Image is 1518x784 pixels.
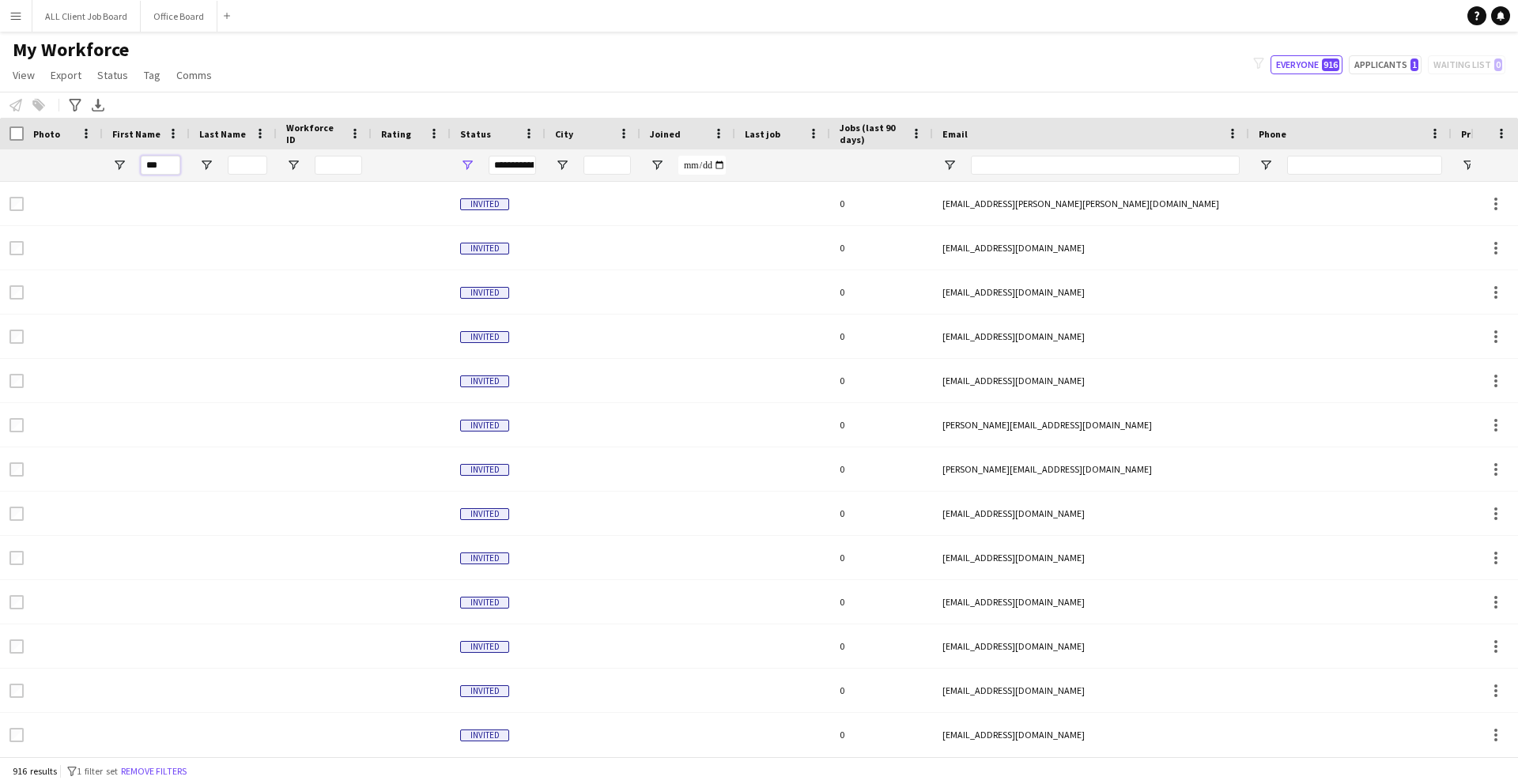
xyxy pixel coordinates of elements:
[460,287,509,299] span: Invited
[66,96,85,115] app-action-btn: Advanced filters
[6,65,41,85] a: View
[830,359,933,402] div: 0
[460,685,509,697] span: Invited
[933,580,1249,624] div: [EMAIL_ADDRESS][DOMAIN_NAME]
[971,156,1240,175] input: Email Filter Input
[1287,156,1442,175] input: Phone Filter Input
[1461,128,1493,140] span: Profile
[830,669,933,712] div: 0
[118,763,190,780] button: Remove filters
[1259,158,1273,172] button: Open Filter Menu
[1322,58,1339,71] span: 916
[460,464,509,476] span: Invited
[286,122,343,145] span: Workforce ID
[830,403,933,447] div: 0
[460,552,509,564] span: Invited
[460,597,509,609] span: Invited
[460,198,509,210] span: Invited
[830,182,933,225] div: 0
[199,158,213,172] button: Open Filter Menu
[1259,128,1286,140] span: Phone
[9,639,24,654] input: Row Selection is disabled for this row (unchecked)
[830,315,933,358] div: 0
[933,536,1249,579] div: [EMAIL_ADDRESS][DOMAIN_NAME]
[460,331,509,343] span: Invited
[933,403,1249,447] div: [PERSON_NAME][EMAIL_ADDRESS][DOMAIN_NAME]
[933,226,1249,269] div: [EMAIL_ADDRESS][DOMAIN_NAME]
[933,492,1249,535] div: [EMAIL_ADDRESS][DOMAIN_NAME]
[170,65,218,85] a: Comms
[1461,158,1475,172] button: Open Filter Menu
[144,68,160,82] span: Tag
[830,492,933,535] div: 0
[830,536,933,579] div: 0
[9,684,24,698] input: Row Selection is disabled for this row (unchecked)
[830,226,933,269] div: 0
[89,96,108,115] app-action-btn: Export XLSX
[583,156,631,175] input: City Filter Input
[933,669,1249,712] div: [EMAIL_ADDRESS][DOMAIN_NAME]
[830,713,933,756] div: 0
[460,375,509,387] span: Invited
[555,128,573,140] span: City
[555,158,569,172] button: Open Filter Menu
[933,182,1249,225] div: [EMAIL_ADDRESS][PERSON_NAME][PERSON_NAME][DOMAIN_NAME]
[141,1,217,32] button: Office Board
[933,315,1249,358] div: [EMAIL_ADDRESS][DOMAIN_NAME]
[1410,58,1418,71] span: 1
[381,128,411,140] span: Rating
[9,728,24,742] input: Row Selection is disabled for this row (unchecked)
[1271,55,1342,74] button: Everyone916
[933,624,1249,668] div: [EMAIL_ADDRESS][DOMAIN_NAME]
[1349,55,1422,74] button: Applicants1
[44,65,88,85] a: Export
[33,128,60,140] span: Photo
[9,285,24,300] input: Row Selection is disabled for this row (unchecked)
[176,68,212,82] span: Comms
[942,128,968,140] span: Email
[9,330,24,344] input: Row Selection is disabled for this row (unchecked)
[460,729,509,741] span: Invited
[460,641,509,653] span: Invited
[13,38,129,62] span: My Workforce
[460,508,509,520] span: Invited
[141,156,180,175] input: First Name Filter Input
[315,156,362,175] input: Workforce ID Filter Input
[830,447,933,491] div: 0
[9,418,24,432] input: Row Selection is disabled for this row (unchecked)
[9,595,24,609] input: Row Selection is disabled for this row (unchecked)
[112,128,160,140] span: First Name
[9,241,24,255] input: Row Selection is disabled for this row (unchecked)
[830,580,933,624] div: 0
[650,128,681,140] span: Joined
[460,158,474,172] button: Open Filter Menu
[933,447,1249,491] div: [PERSON_NAME][EMAIL_ADDRESS][DOMAIN_NAME]
[138,65,167,85] a: Tag
[830,270,933,314] div: 0
[9,462,24,477] input: Row Selection is disabled for this row (unchecked)
[77,765,118,777] span: 1 filter set
[830,624,933,668] div: 0
[650,158,664,172] button: Open Filter Menu
[13,68,35,82] span: View
[942,158,957,172] button: Open Filter Menu
[9,507,24,521] input: Row Selection is disabled for this row (unchecked)
[9,197,24,211] input: Row Selection is disabled for this row (unchecked)
[32,1,141,32] button: ALL Client Job Board
[91,65,134,85] a: Status
[745,128,780,140] span: Last job
[112,158,126,172] button: Open Filter Menu
[933,359,1249,402] div: [EMAIL_ADDRESS][DOMAIN_NAME]
[678,156,726,175] input: Joined Filter Input
[933,270,1249,314] div: [EMAIL_ADDRESS][DOMAIN_NAME]
[51,68,81,82] span: Export
[840,122,904,145] span: Jobs (last 90 days)
[460,128,491,140] span: Status
[9,551,24,565] input: Row Selection is disabled for this row (unchecked)
[460,243,509,254] span: Invited
[199,128,246,140] span: Last Name
[460,420,509,432] span: Invited
[228,156,267,175] input: Last Name Filter Input
[933,713,1249,756] div: [EMAIL_ADDRESS][DOMAIN_NAME]
[286,158,300,172] button: Open Filter Menu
